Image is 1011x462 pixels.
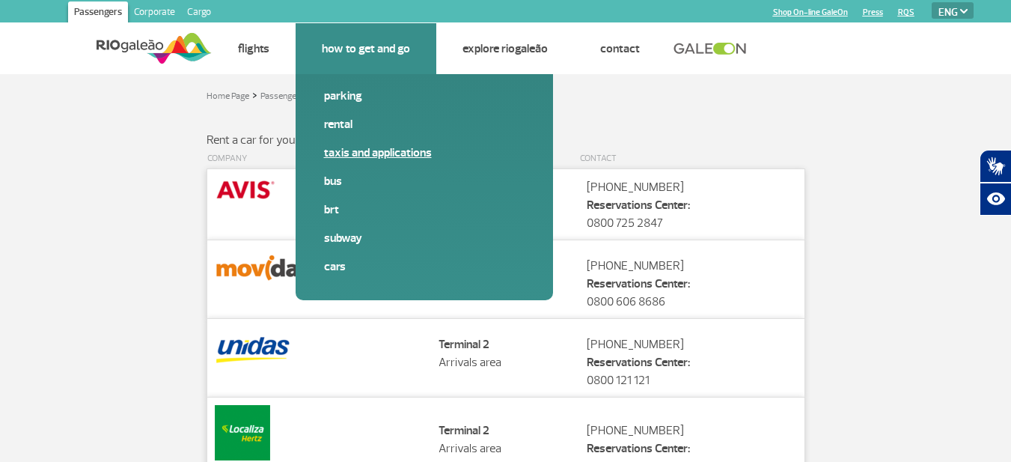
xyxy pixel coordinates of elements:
td: Arrivals area [431,318,579,397]
a: BRT [324,201,525,218]
a: Subway [324,230,525,246]
td: [PHONE_NUMBER] 0800 606 8686 [579,240,804,318]
a: Rental [324,116,525,133]
td: [PHONE_NUMBER] 0800 725 2847 [579,169,804,240]
a: Cars [324,258,525,275]
strong: Reservations Center: [587,198,690,213]
strong: Terminal 2 [439,337,489,352]
p: Rent a car for your trip at [GEOGRAPHIC_DATA] with our partners. [207,131,805,149]
strong: Reservations Center: [587,276,690,291]
img: Localiza [215,405,270,461]
th: CONTACT [579,149,804,169]
a: Passengers [260,91,303,102]
a: Cargo [181,1,217,25]
a: Shop On-line GaleOn [773,7,848,17]
img: Unidas [215,326,291,367]
img: Movida [215,248,301,288]
th: COMPANY [207,149,431,169]
a: > [252,86,257,103]
a: Explore RIOgaleão [462,41,548,56]
a: Bus [324,173,525,189]
strong: Reservations Center: [587,441,690,456]
a: Passengers [68,1,128,25]
a: Parking [324,88,525,104]
div: Plugin de acessibilidade da Hand Talk. [980,150,1011,216]
a: Taxis and applications [324,145,525,161]
a: Contact [600,41,640,56]
button: Abrir recursos assistivos. [980,183,1011,216]
a: Flights [238,41,269,56]
a: How to get and go [322,41,410,56]
a: Corporate [128,1,181,25]
img: Avis [215,177,277,202]
button: Abrir tradutor de língua de sinais. [980,150,1011,183]
a: Press [863,7,883,17]
a: RQS [898,7,914,17]
td: [PHONE_NUMBER] 0800 121 121 [579,318,804,397]
a: Home Page [207,91,249,102]
strong: Reservations Center: [587,355,690,370]
strong: Terminal 2 [439,423,489,438]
